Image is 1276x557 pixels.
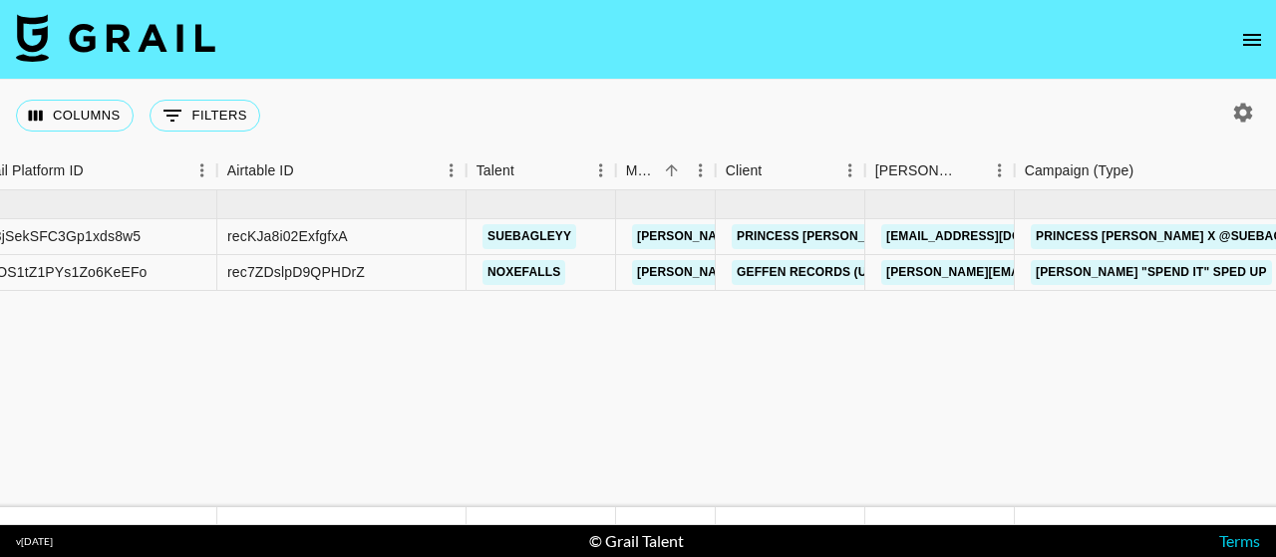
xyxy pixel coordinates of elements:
[589,531,684,551] div: © Grail Talent
[762,156,790,184] button: Sort
[881,224,1105,249] a: [EMAIL_ADDRESS][DOMAIN_NAME]
[616,151,716,190] div: Manager
[732,224,939,249] a: Princess [PERSON_NAME] USA
[632,260,957,285] a: [PERSON_NAME][EMAIL_ADDRESS][DOMAIN_NAME]
[875,151,957,190] div: [PERSON_NAME]
[294,156,322,184] button: Sort
[1031,260,1272,285] a: [PERSON_NAME] "Spend it" Sped Up
[437,155,467,185] button: Menu
[482,260,565,285] a: noxefalls
[227,151,294,190] div: Airtable ID
[865,151,1015,190] div: Booker
[626,151,658,190] div: Manager
[150,100,260,132] button: Show filters
[16,100,134,132] button: Select columns
[732,260,980,285] a: Geffen Records (Universal Music)
[658,156,686,184] button: Sort
[716,151,865,190] div: Client
[84,156,112,184] button: Sort
[1133,156,1161,184] button: Sort
[227,262,365,282] div: rec7ZDslpD9QPHDrZ
[1025,151,1134,190] div: Campaign (Type)
[217,151,467,190] div: Airtable ID
[957,156,985,184] button: Sort
[726,151,763,190] div: Client
[514,156,542,184] button: Sort
[586,155,616,185] button: Menu
[686,155,716,185] button: Menu
[1219,531,1260,550] a: Terms
[835,155,865,185] button: Menu
[985,155,1015,185] button: Menu
[477,151,514,190] div: Talent
[632,224,957,249] a: [PERSON_NAME][EMAIL_ADDRESS][DOMAIN_NAME]
[467,151,616,190] div: Talent
[227,226,348,246] div: recKJa8i02ExfgfxA
[482,224,576,249] a: suebagleyy
[16,14,215,62] img: Grail Talent
[187,155,217,185] button: Menu
[1232,20,1272,60] button: open drawer
[16,535,53,548] div: v [DATE]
